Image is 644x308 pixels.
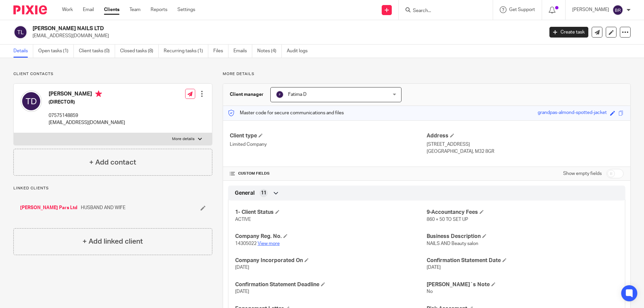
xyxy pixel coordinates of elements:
div: grandpas-almond-spotted-jacket [538,109,607,117]
a: Emails [233,45,252,58]
a: [PERSON_NAME] Pars Ltd [20,204,77,211]
label: Show empty fields [563,170,602,177]
a: Open tasks (1) [38,45,74,58]
h5: (DIRECTOR) [49,99,125,106]
p: [GEOGRAPHIC_DATA], M32 8GR [427,148,624,155]
img: svg%3E [276,90,284,99]
h4: Client type [230,132,427,139]
h4: Company Incorporated On [235,257,427,264]
i: Primary [95,90,102,97]
h2: [PERSON_NAME] NAILS LTD [33,25,438,32]
h4: Address [427,132,624,139]
span: [DATE] [427,265,441,270]
a: Clients [104,6,119,13]
a: Work [62,6,73,13]
span: General [235,190,255,197]
a: Team [129,6,141,13]
span: ACTIVE [235,217,251,222]
p: Master code for secure communications and files [228,110,344,116]
p: Client contacts [13,71,212,77]
a: Create task [549,27,588,38]
a: Settings [177,6,195,13]
span: HUSBAND AND WIFE [81,204,125,211]
p: [EMAIL_ADDRESS][DOMAIN_NAME] [33,33,539,39]
p: More details [223,71,631,77]
a: Closed tasks (8) [120,45,159,58]
a: Client tasks (0) [79,45,115,58]
p: More details [172,136,195,142]
h4: + Add linked client [83,236,143,247]
p: [PERSON_NAME] [572,6,609,13]
span: NAILS AND Beauty salon [427,241,478,246]
h4: [PERSON_NAME] [49,90,125,99]
span: 14305022 [235,241,257,246]
a: Notes (4) [257,45,282,58]
img: svg%3E [13,25,28,39]
p: Limited Company [230,141,427,148]
a: Email [83,6,94,13]
span: 11 [261,190,266,196]
p: [EMAIL_ADDRESS][DOMAIN_NAME] [49,119,125,126]
p: [STREET_ADDRESS] [427,141,624,148]
a: Audit logs [287,45,313,58]
span: Get Support [509,7,535,12]
a: Details [13,45,33,58]
span: [DATE] [235,265,249,270]
span: Fatima D [288,92,307,97]
a: Files [213,45,228,58]
p: Linked clients [13,186,212,191]
h4: CUSTOM FIELDS [230,171,427,176]
img: Pixie [13,5,47,14]
h4: 1- Client Status [235,209,427,216]
img: svg%3E [612,5,623,15]
span: No [427,289,433,294]
h4: + Add contact [89,157,136,168]
h4: Company Reg. No. [235,233,427,240]
a: View more [258,241,280,246]
h4: Confirmation Statement Deadline [235,281,427,288]
h4: 9-Accountancy Fees [427,209,618,216]
a: Recurring tasks (1) [164,45,208,58]
h3: Client manager [230,91,264,98]
span: [DATE] [235,289,249,294]
h4: [PERSON_NAME]`s Note [427,281,618,288]
span: 860 + 50 TO SET UP [427,217,468,222]
img: svg%3E [20,90,42,112]
h4: Confirmation Statement Date [427,257,618,264]
a: Reports [151,6,167,13]
p: 07575148859 [49,112,125,119]
h4: Business Description [427,233,618,240]
input: Search [412,8,473,14]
